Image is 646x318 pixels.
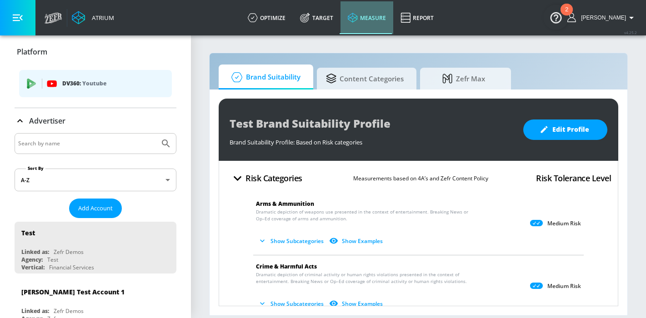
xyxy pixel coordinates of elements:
div: [PERSON_NAME] Test Account 1 [21,288,125,296]
a: Target [293,1,341,34]
span: Add Account [78,203,113,214]
div: Linked as: [21,307,49,315]
p: Medium Risk [547,220,581,227]
div: Test [21,229,35,237]
span: login as: lucy.mchenry@zefr.com [577,15,626,21]
span: Arms & Ammunition [256,200,314,208]
p: Youtube [82,79,106,88]
button: Add Account [69,199,122,218]
button: Edit Profile [523,119,607,140]
div: Zefr Demos [54,307,84,315]
div: TestLinked as:Zefr DemosAgency:TestVertical:Financial Services [15,222,176,273]
label: Sort By [26,165,45,171]
button: Show Subcategories [256,296,327,311]
h4: Risk Categories [245,172,302,184]
div: Advertiser [15,108,176,134]
div: Linked as: [21,248,49,256]
div: A-Z [15,169,176,191]
span: Zefr Max [429,68,498,89]
p: Platform [17,47,47,57]
div: DV360: Youtube [19,70,172,97]
div: Financial Services [49,263,94,271]
div: Atrium [88,14,114,22]
a: Atrium [72,11,114,25]
div: Brand Suitability Profile: Based on Risk categories [230,134,514,146]
p: DV360: [62,79,165,89]
ul: list of platforms [19,66,172,103]
span: Brand Suitability [228,66,300,88]
div: Platform [15,64,176,108]
h4: Risk Tolerance Level [536,172,611,184]
button: [PERSON_NAME] [567,12,637,23]
p: Advertiser [29,116,65,126]
p: Medium Risk [547,283,581,290]
span: v 4.25.2 [624,30,637,35]
div: Test [47,256,58,263]
a: optimize [240,1,293,34]
a: Report [393,1,441,34]
span: Crime & Harmful Acts [256,263,317,270]
div: 2 [565,10,568,21]
button: Risk Categories [226,168,306,189]
button: Show Examples [327,234,386,248]
button: Open Resource Center, 2 new notifications [543,5,569,30]
span: Content Categories [326,68,404,89]
div: Platform [15,39,176,65]
button: Show Examples [327,296,386,311]
span: Dramatic depiction of criminal activity or human rights violations presented in the context of en... [256,271,473,285]
div: Zefr Demos [54,248,84,256]
div: Agency: [21,256,43,263]
a: measure [341,1,393,34]
input: Search by name [18,138,156,149]
div: Vertical: [21,263,45,271]
span: Edit Profile [541,124,589,135]
p: Measurements based on 4A’s and Zefr Content Policy [353,174,488,183]
span: Dramatic depiction of weapons use presented in the context of entertainment. Breaking News or Op–... [256,209,473,222]
button: Show Subcategories [256,234,327,248]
